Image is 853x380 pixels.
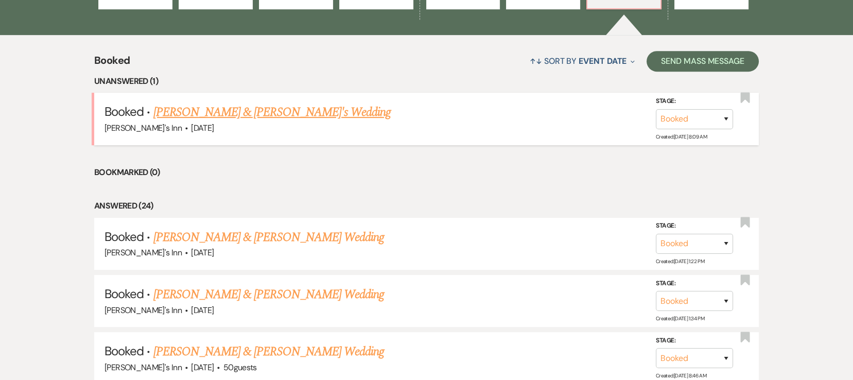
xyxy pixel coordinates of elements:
button: Send Mass Message [647,51,759,72]
label: Stage: [656,278,733,289]
a: [PERSON_NAME] & [PERSON_NAME]'s Wedding [153,103,391,122]
span: [DATE] [191,123,214,133]
span: [DATE] [191,247,214,258]
span: [PERSON_NAME]'s Inn [105,305,182,316]
span: 50 guests [223,362,257,373]
span: [DATE] [191,362,214,373]
a: [PERSON_NAME] & [PERSON_NAME] Wedding [153,285,384,304]
li: Bookmarked (0) [94,166,759,179]
span: Booked [105,343,144,359]
span: [PERSON_NAME]'s Inn [105,362,182,373]
label: Stage: [656,96,733,107]
span: ↑↓ [530,56,542,66]
a: [PERSON_NAME] & [PERSON_NAME] Wedding [153,342,384,361]
span: [PERSON_NAME]'s Inn [105,123,182,133]
span: Event Date [579,56,626,66]
label: Stage: [656,220,733,232]
a: [PERSON_NAME] & [PERSON_NAME] Wedding [153,228,384,247]
span: [DATE] [191,305,214,316]
span: Booked [105,103,144,119]
button: Sort By Event Date [526,47,639,75]
label: Stage: [656,335,733,347]
li: Answered (24) [94,199,759,213]
li: Unanswered (1) [94,75,759,88]
span: Created: [DATE] 8:09 AM [656,133,707,140]
span: Booked [94,53,130,75]
span: Created: [DATE] 8:46 AM [656,372,706,379]
span: Created: [DATE] 1:34 PM [656,315,704,322]
span: [PERSON_NAME]'s Inn [105,247,182,258]
span: Created: [DATE] 1:22 PM [656,258,704,265]
span: Booked [105,229,144,245]
span: Booked [105,286,144,302]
